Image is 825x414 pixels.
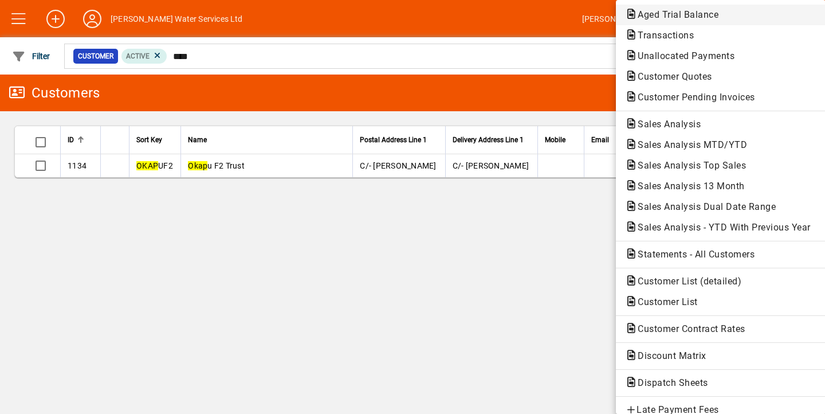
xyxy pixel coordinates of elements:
span: Customer List (detailed) [625,276,747,287]
span: Customer List [625,296,704,307]
span: Sales Analysis Dual Date Range [625,201,781,212]
span: Customer Pending Invoices [625,92,761,103]
span: Sales Analysis [625,119,706,130]
span: Transactions [625,30,700,41]
span: Sales Analysis Top Sales [625,160,752,171]
span: Sales Analysis - YTD With Previous Year [625,222,816,233]
span: Discount Matrix [625,350,712,361]
span: Customer Contract Rates [625,323,751,334]
span: Unallocated Payments [625,50,740,61]
span: Customer Quotes [625,71,718,82]
span: Sales Analysis 13 Month [625,181,751,192]
span: Aged Trial Balance [625,9,724,20]
span: Sales Analysis MTD/YTD [625,139,753,150]
span: Statements - All Customers [625,249,760,260]
span: Dispatch Sheets [625,377,714,388]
